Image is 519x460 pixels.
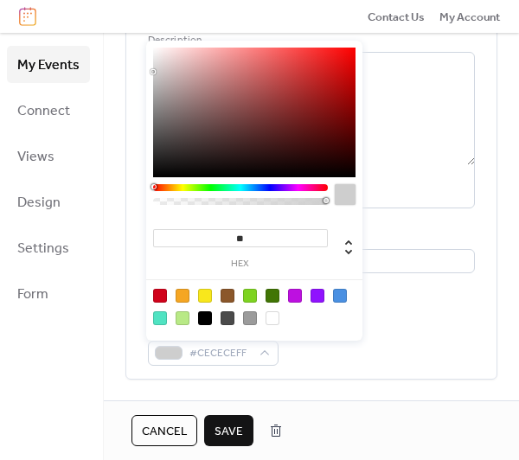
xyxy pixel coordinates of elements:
[215,423,243,440] span: Save
[368,9,425,26] span: Contact Us
[288,289,302,303] div: #BD10E0
[221,311,234,325] div: #4A4A4A
[19,7,36,26] img: logo
[153,289,167,303] div: #D0021B
[17,52,80,79] span: My Events
[266,289,279,303] div: #417505
[243,289,257,303] div: #7ED321
[17,144,54,170] span: Views
[153,311,167,325] div: #50E3C2
[7,46,90,83] a: My Events
[243,311,257,325] div: #9B9B9B
[198,289,212,303] div: #F8E71C
[333,289,347,303] div: #4A90E2
[17,235,69,262] span: Settings
[198,311,212,325] div: #000000
[17,98,70,125] span: Connect
[7,183,90,220] a: Design
[439,9,500,26] span: My Account
[189,345,251,362] span: #CECECEFF
[266,311,279,325] div: #FFFFFF
[176,311,189,325] div: #B8E986
[7,275,90,312] a: Form
[17,281,48,308] span: Form
[17,189,61,216] span: Design
[7,229,90,266] a: Settings
[153,259,328,269] label: hex
[439,8,500,25] a: My Account
[368,8,425,25] a: Contact Us
[7,92,90,129] a: Connect
[7,137,90,175] a: Views
[176,289,189,303] div: #F5A623
[142,423,187,440] span: Cancel
[311,289,324,303] div: #9013FE
[131,415,197,446] button: Cancel
[221,289,234,303] div: #8B572A
[204,415,253,446] button: Save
